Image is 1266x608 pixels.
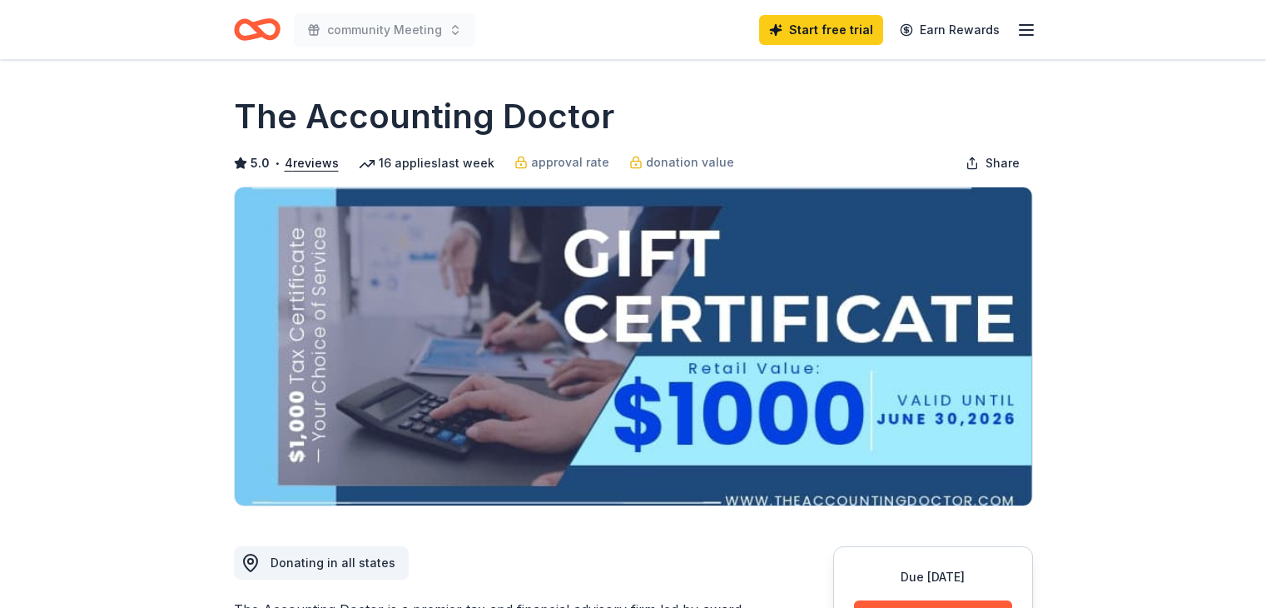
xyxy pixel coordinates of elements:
span: Donating in all states [271,556,395,570]
div: Due [DATE] [854,567,1012,587]
a: approval rate [514,152,609,172]
button: 4reviews [285,153,339,173]
a: Earn Rewards [890,15,1010,45]
div: 16 applies last week [359,153,494,173]
a: Home [234,10,281,49]
button: community Meeting [294,13,475,47]
span: Share [985,153,1020,173]
h1: The Accounting Doctor [234,93,614,140]
img: Image for The Accounting Doctor [235,187,1032,506]
button: Share [952,147,1033,180]
span: approval rate [531,152,609,172]
span: donation value [646,152,734,172]
span: community Meeting [327,20,442,40]
a: donation value [629,152,734,172]
span: 5.0 [251,153,270,173]
a: Start free trial [759,15,883,45]
span: • [274,157,280,170]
